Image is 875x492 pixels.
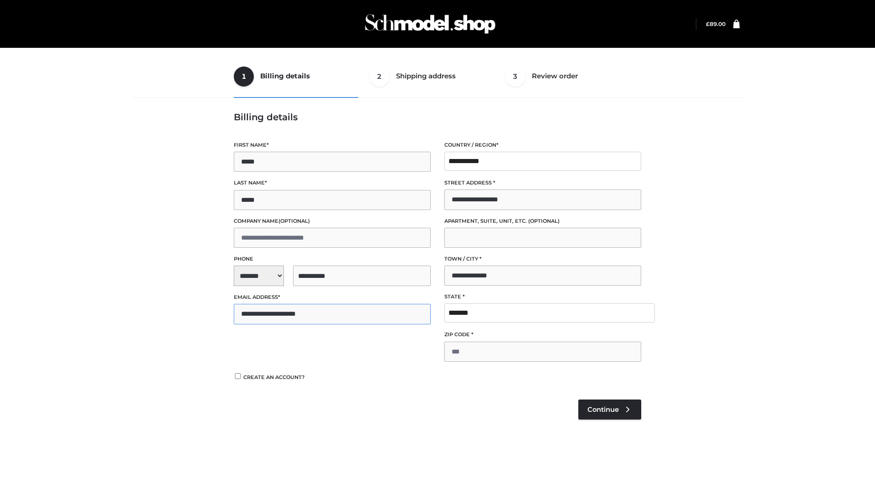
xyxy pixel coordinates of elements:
bdi: 89.00 [706,20,726,27]
span: (optional) [528,218,560,224]
label: Street address [444,179,641,187]
label: Phone [234,255,431,263]
label: Last name [234,179,431,187]
a: Continue [578,400,641,420]
a: £89.00 [706,20,726,27]
label: Country / Region [444,141,641,149]
label: First name [234,141,431,149]
label: Apartment, suite, unit, etc. [444,217,641,225]
label: ZIP Code [444,330,641,339]
span: Continue [587,405,619,414]
span: (optional) [278,218,310,224]
label: Town / City [444,255,641,263]
span: Create an account? [243,374,305,380]
label: State [444,292,641,301]
img: Schmodel Admin 964 [362,6,499,42]
h3: Billing details [234,112,641,123]
label: Email address [234,293,431,302]
span: £ [706,20,710,27]
label: Company name [234,217,431,225]
input: Create an account? [234,373,242,379]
